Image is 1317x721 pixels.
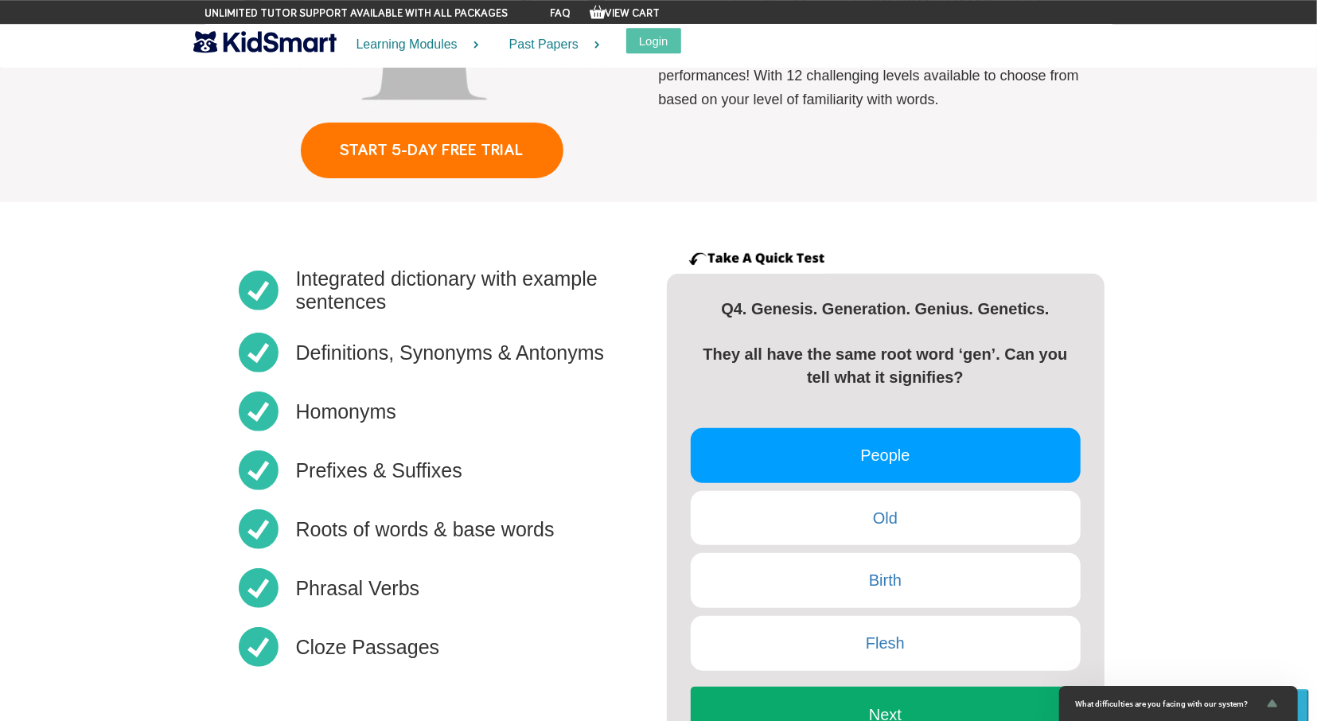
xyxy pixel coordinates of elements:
img: check2.svg [239,392,279,431]
b: Q4. Genesis. Generation. Genius. Genetics. They all have the same root word ‘gen’. Can you tell w... [703,300,1068,386]
td: Definitions, Synonyms & Antonyms [288,325,613,380]
td: Cloze Passages [288,619,448,675]
a: Flesh [691,616,1081,671]
a: People [691,428,1081,483]
img: check2.svg [239,333,279,372]
a: Old [691,491,1081,546]
img: Your items in the shopping basket [590,4,606,20]
button: Show survey - What difficulties are you facing with our system? [1075,694,1282,713]
button: Login [626,28,681,53]
img: check2.svg [239,509,279,549]
td: Integrated dictionary with example sentences [288,259,621,322]
a: Birth [691,553,1081,608]
td: Phrasal Verbs [288,560,428,616]
span: Unlimited tutor support available with all packages [205,6,508,21]
a: START 5-DAY FREE TRIAL [301,123,563,178]
td: Roots of words & base words [288,501,563,557]
img: check2.svg [239,627,279,667]
a: Past Papers [489,24,610,66]
a: View Cart [590,8,660,19]
img: check2.svg [239,450,279,490]
img: check2.svg [239,271,279,310]
img: check2.svg [239,568,279,608]
img: try-quick-test.png [667,242,826,274]
td: Homonyms [288,384,404,439]
span: What difficulties are you facing with our system? [1075,700,1263,708]
a: FAQ [551,8,571,19]
td: Prefixes & Suffixes [288,442,470,498]
a: Learning Modules [337,24,489,66]
img: KidSmart logo [193,28,337,56]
